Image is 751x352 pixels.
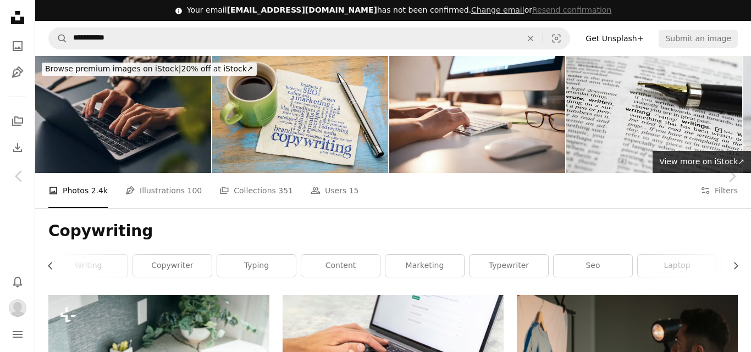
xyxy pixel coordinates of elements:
img: Writing word and fountain pen [566,56,742,173]
span: 15 [349,185,359,197]
img: Avatar of user Raheela Shah [9,299,26,317]
span: 100 [187,185,202,197]
button: scroll list to the right [726,255,738,277]
a: typewriter [470,255,548,277]
a: writing [49,255,128,277]
a: Get Unsplash+ [579,30,650,47]
img: Computer, keyboard and night with business hands typing for online market research, website copyw... [389,56,565,173]
img: A Cropped Photo Of An Unrecognizable Businesswoman Working In Her Office On Her Computer [35,56,211,173]
a: Collections 351 [219,173,293,208]
button: Filters [700,173,738,208]
span: 351 [278,185,293,197]
img: copywriting word cloud on napkin [212,56,388,173]
span: or [471,5,611,14]
span: Browse premium images on iStock | [45,64,181,73]
button: Visual search [543,28,570,49]
form: Find visuals sitewide [48,27,570,49]
button: Resend confirmation [532,5,611,16]
a: Photos [7,35,29,57]
a: copywriter [133,255,212,277]
span: 20% off at iStock ↗ [45,64,253,73]
a: laptop [638,255,716,277]
a: Illustrations [7,62,29,83]
span: View more on iStock ↗ [659,157,744,166]
button: Submit an image [659,30,738,47]
a: Change email [471,5,524,14]
button: scroll list to the left [48,255,60,277]
a: Next [713,124,751,229]
button: Search Unsplash [49,28,68,49]
a: Illustrations 100 [125,173,202,208]
a: Collections [7,110,29,132]
a: content [301,255,380,277]
button: Clear [518,28,543,49]
a: Users 15 [311,173,359,208]
a: marketing [385,255,464,277]
button: Notifications [7,271,29,293]
h1: Copywriting [48,221,738,241]
div: Your email has not been confirmed. [187,5,612,16]
a: Browse premium images on iStock|20% off at iStock↗ [35,56,263,82]
span: [EMAIL_ADDRESS][DOMAIN_NAME] [227,5,377,14]
button: Menu [7,323,29,345]
a: View more on iStock↗ [653,151,751,173]
a: seo [554,255,632,277]
a: typing [217,255,296,277]
button: Profile [7,297,29,319]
